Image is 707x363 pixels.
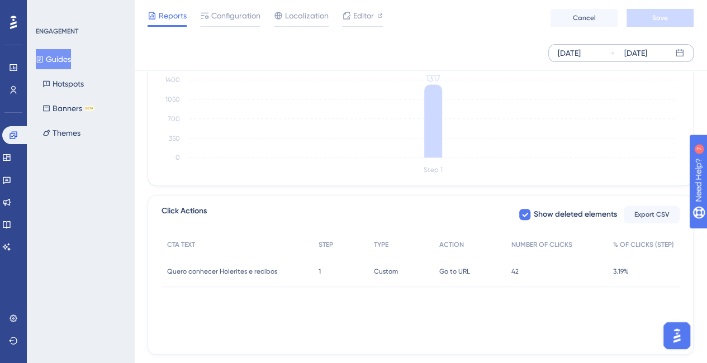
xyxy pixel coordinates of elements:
span: Save [652,13,668,22]
tspan: 350 [169,135,180,142]
div: [DATE] [558,46,581,60]
button: Guides [36,49,71,69]
span: Quero conhecer Holerites e recibos [167,267,277,276]
span: Custom [374,267,398,276]
button: Save [627,9,694,27]
span: Editor [353,9,374,22]
button: Themes [36,123,87,143]
tspan: 0 [175,154,180,161]
span: Go to URL [439,267,470,276]
span: Configuration [211,9,260,22]
div: BETA [84,106,94,111]
button: Export CSV [624,206,680,223]
span: 1 [319,267,321,276]
span: Show deleted elements [534,208,617,221]
span: Export CSV [634,210,670,219]
span: 3.19% [613,267,629,276]
span: 42 [511,267,518,276]
tspan: 700 [168,115,180,123]
iframe: UserGuiding AI Assistant Launcher [660,319,694,352]
tspan: 1400 [165,76,180,84]
span: Reports [159,9,187,22]
button: BannersBETA [36,98,101,118]
div: 7 [78,6,81,15]
div: [DATE] [624,46,647,60]
div: ENGAGEMENT [36,27,78,36]
span: STEP [319,240,333,249]
tspan: 1050 [165,95,180,103]
span: % OF CLICKS (STEP) [613,240,674,249]
tspan: 1317 [426,73,440,84]
button: Cancel [551,9,618,27]
span: Localization [285,9,329,22]
span: CTA TEXT [167,240,195,249]
span: Need Help? [26,3,70,16]
span: ACTION [439,240,464,249]
span: Cancel [573,13,596,22]
tspan: Step 1 [424,166,443,174]
span: TYPE [374,240,388,249]
button: Hotspots [36,74,91,94]
span: Click Actions [162,204,207,225]
span: NUMBER OF CLICKS [511,240,572,249]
